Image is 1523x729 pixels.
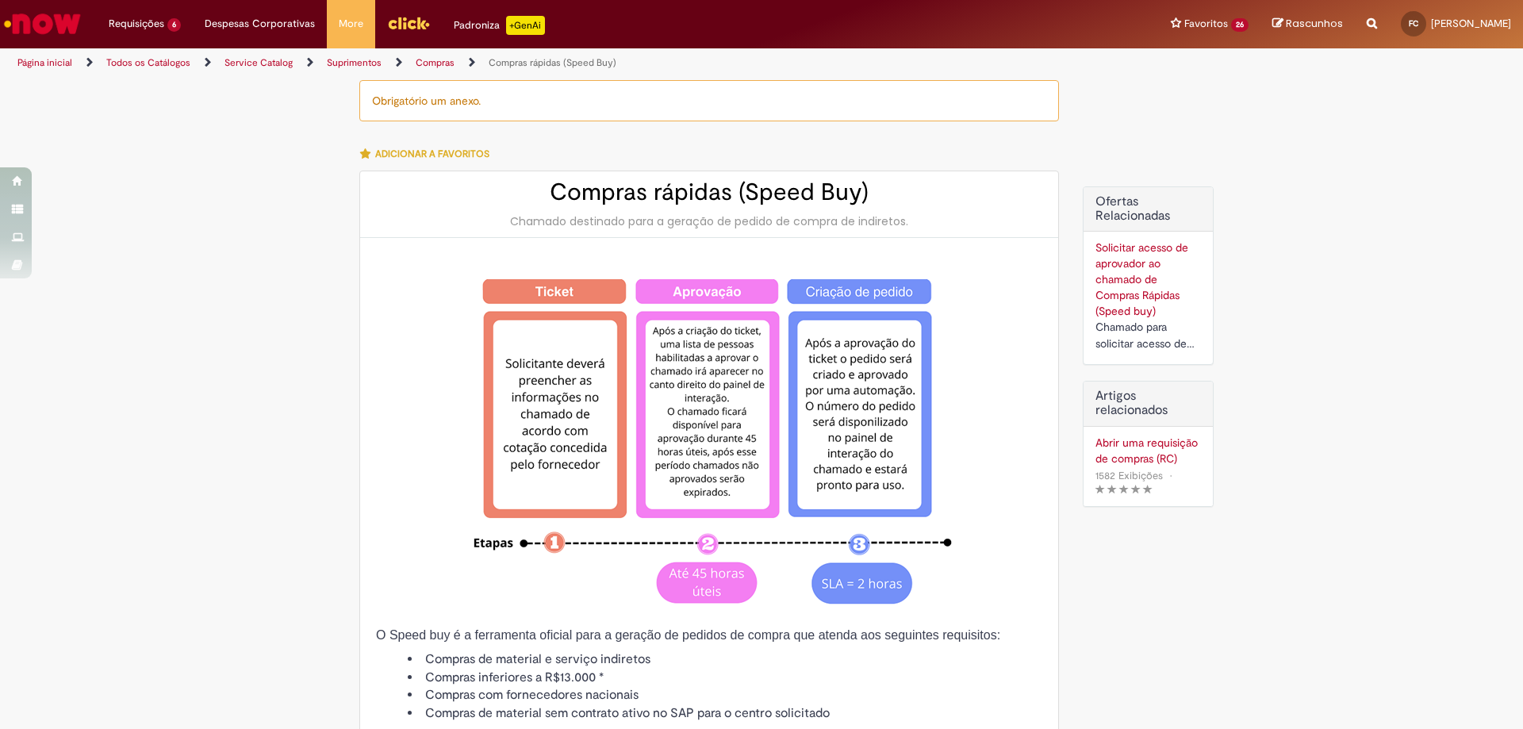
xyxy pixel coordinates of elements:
img: ServiceNow [2,8,83,40]
span: 26 [1231,18,1249,32]
h2: Ofertas Relacionadas [1095,195,1201,223]
h3: Artigos relacionados [1095,389,1201,417]
a: Suprimentos [327,56,382,69]
a: Rascunhos [1272,17,1343,32]
span: Favoritos [1184,16,1228,32]
span: FC [1409,18,1418,29]
a: Service Catalog [224,56,293,69]
li: Compras inferiores a R$13.000 * [408,669,1042,687]
span: 6 [167,18,181,32]
p: +GenAi [506,16,545,35]
span: [PERSON_NAME] [1431,17,1511,30]
ul: Trilhas de página [12,48,1003,78]
button: Adicionar a Favoritos [359,137,498,171]
span: Adicionar a Favoritos [375,148,489,160]
div: Chamado destinado para a geração de pedido de compra de indiretos. [376,213,1042,229]
a: Página inicial [17,56,72,69]
span: Despesas Corporativas [205,16,315,32]
span: Requisições [109,16,164,32]
li: Compras de material e serviço indiretos [408,650,1042,669]
a: Solicitar acesso de aprovador ao chamado de Compras Rápidas (Speed buy) [1095,240,1188,318]
a: Compras rápidas (Speed Buy) [489,56,616,69]
div: Chamado para solicitar acesso de aprovador ao ticket de Speed buy [1095,319,1201,352]
span: More [339,16,363,32]
li: Compras de material sem contrato ativo no SAP para o centro solicitado [408,704,1042,723]
div: Obrigatório um anexo. [359,80,1059,121]
li: Compras com fornecedores nacionais [408,686,1042,704]
span: O Speed buy é a ferramenta oficial para a geração de pedidos de compra que atenda aos seguintes r... [376,628,1000,642]
div: Ofertas Relacionadas [1083,186,1214,365]
span: • [1166,465,1176,486]
a: Abrir uma requisição de compras (RC) [1095,435,1201,466]
span: Rascunhos [1286,16,1343,31]
img: click_logo_yellow_360x200.png [387,11,430,35]
span: 1582 Exibições [1095,469,1163,482]
h2: Compras rápidas (Speed Buy) [376,179,1042,205]
a: Todos os Catálogos [106,56,190,69]
div: Padroniza [454,16,545,35]
a: Compras [416,56,455,69]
